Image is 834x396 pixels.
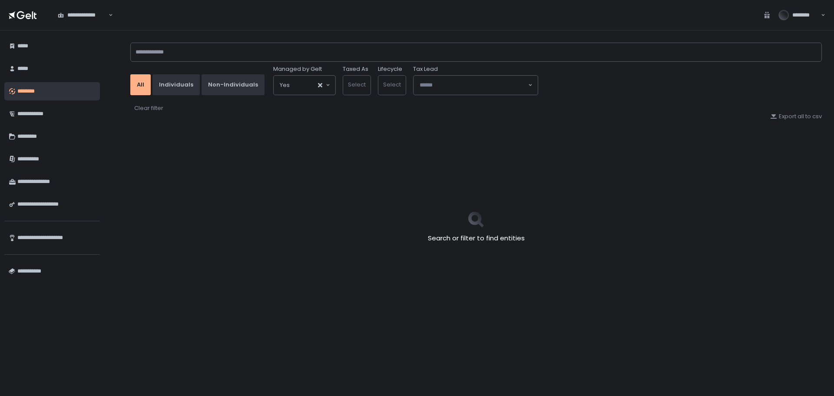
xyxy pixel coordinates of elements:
[208,81,258,89] div: Non-Individuals
[383,80,401,89] span: Select
[130,74,151,95] button: All
[318,83,322,87] button: Clear Selected
[414,76,538,95] div: Search for option
[137,81,144,89] div: All
[134,104,164,113] button: Clear filter
[290,81,317,90] input: Search for option
[134,104,163,112] div: Clear filter
[159,81,193,89] div: Individuals
[348,80,366,89] span: Select
[202,74,265,95] button: Non-Individuals
[428,233,525,243] h2: Search or filter to find entities
[152,74,200,95] button: Individuals
[280,81,290,90] span: Yes
[343,65,368,73] label: Taxed As
[52,6,113,24] div: Search for option
[413,65,438,73] span: Tax Lead
[273,65,322,73] span: Managed by Gelt
[378,65,402,73] label: Lifecycle
[420,81,527,90] input: Search for option
[770,113,822,120] button: Export all to csv
[274,76,335,95] div: Search for option
[107,11,108,20] input: Search for option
